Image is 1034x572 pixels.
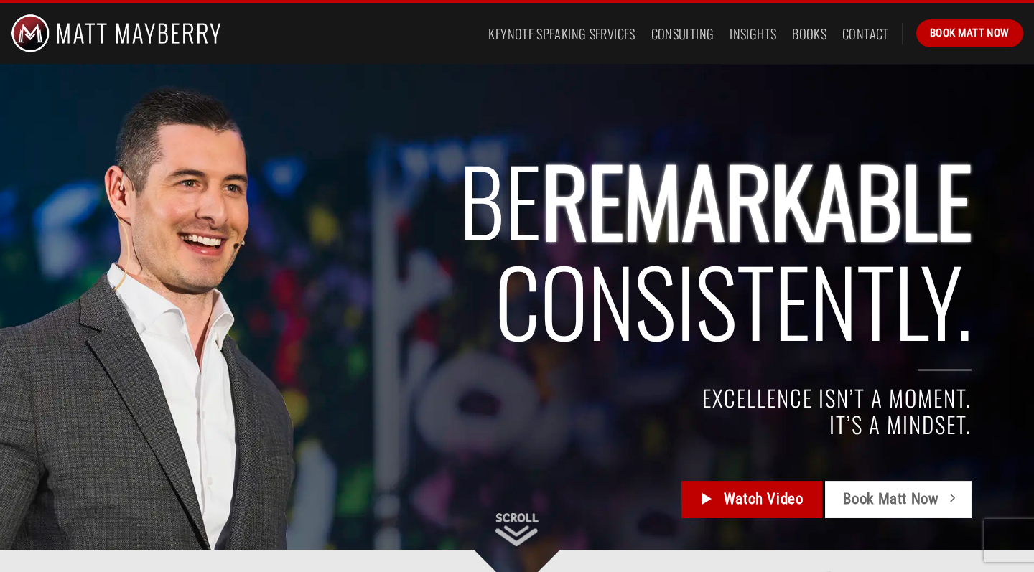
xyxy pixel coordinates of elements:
[495,232,972,367] span: Consistently.
[488,21,635,47] a: Keynote Speaking Services
[792,21,826,47] a: Books
[681,481,821,518] a: Watch Video
[724,487,804,511] span: Watch Video
[124,385,972,411] h4: EXCELLENCE ISN’T A MOMENT.
[730,21,776,47] a: Insights
[651,21,714,47] a: Consulting
[495,513,539,546] img: Scroll Down
[825,481,972,518] a: Book Matt Now
[11,3,221,64] img: Matt Mayberry
[842,21,889,47] a: Contact
[916,19,1023,47] a: Book Matt Now
[124,149,972,351] h2: BE
[541,131,972,267] span: REMARKABLE
[124,411,972,438] h4: IT’S A MINDSET.
[930,24,1010,42] span: Book Matt Now
[843,487,938,511] span: Book Matt Now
